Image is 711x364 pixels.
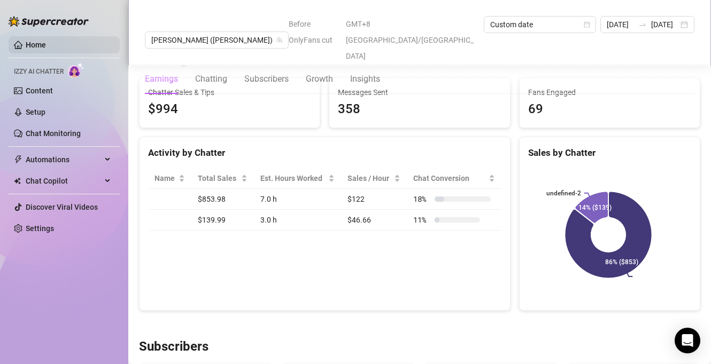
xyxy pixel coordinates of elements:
td: $139.99 [191,210,254,231]
text: undefined-2 [546,189,581,197]
div: Est. Hours Worked [260,172,326,184]
img: AI Chatter [68,62,84,78]
a: Content [26,86,53,95]
td: $853.98 [191,189,254,210]
span: thunderbolt [14,155,22,164]
th: Sales / Hour [341,168,407,189]
span: Chat Copilot [26,172,102,189]
span: Sales / Hour [347,172,392,184]
span: team [276,37,283,43]
img: logo-BBDzfeDw.svg [9,16,89,27]
th: Name [148,168,191,189]
a: Discover Viral Videos [26,203,98,211]
span: $994 [148,99,311,120]
span: swap-right [638,20,647,29]
span: GMT+8 [GEOGRAPHIC_DATA]/[GEOGRAPHIC_DATA] [346,16,477,64]
th: Total Sales [191,168,254,189]
span: Total Sales [198,172,239,184]
h3: Subscribers [139,338,208,355]
span: Before OnlyFans cut [289,16,339,48]
img: Chat Copilot [14,177,21,185]
div: Chatting [195,73,227,85]
div: Activity by Chatter [148,146,501,160]
div: 69 [528,99,691,120]
a: Settings [26,224,54,233]
th: Chat Conversion [407,168,501,189]
span: Chat Conversion [413,172,486,184]
td: 3.0 h [254,210,341,231]
div: 358 [338,99,501,120]
a: Setup [26,108,45,116]
div: Open Intercom Messenger [675,328,700,353]
div: Insights [350,73,380,85]
td: $122 [341,189,407,210]
div: Subscribers [244,73,289,85]
input: End date [651,19,678,30]
span: Name [154,172,176,184]
span: 18 % [413,193,430,205]
div: Sales by Chatter [528,146,691,160]
span: Izzy AI Chatter [14,67,64,77]
td: 7.0 h [254,189,341,210]
span: Custom date [490,17,590,33]
a: Chat Monitoring [26,129,81,138]
input: Start date [607,19,634,30]
td: $46.66 [341,210,407,231]
span: to [638,20,647,29]
span: Jaylie (jaylietori) [151,32,282,48]
span: 11 % [413,214,430,226]
span: calendar [584,21,590,28]
div: Earnings [145,73,178,85]
div: Growth [306,73,333,85]
span: Automations [26,151,102,168]
a: Home [26,41,46,49]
